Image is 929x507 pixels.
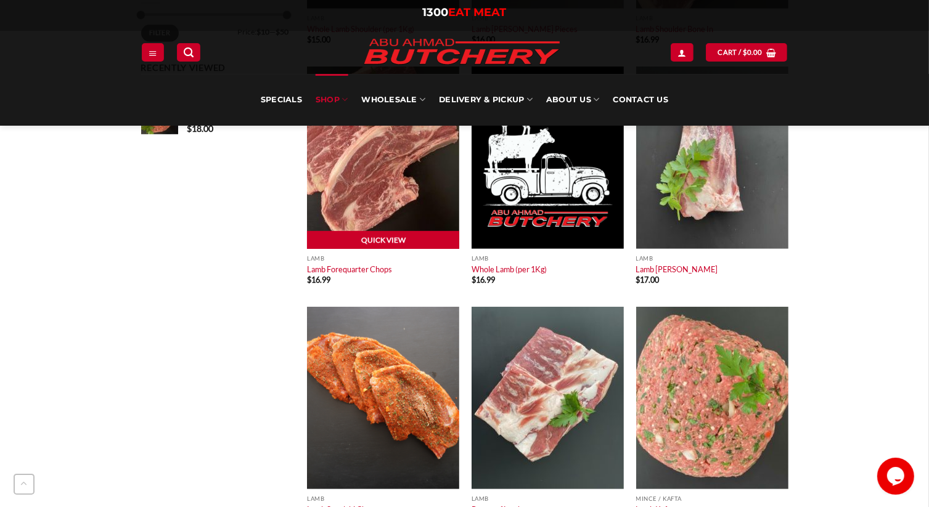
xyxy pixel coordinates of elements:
[261,74,302,126] a: Specials
[472,275,476,285] span: $
[187,123,214,134] bdi: 18.00
[439,74,533,126] a: Delivery & Pickup
[423,6,449,19] span: 1300
[472,67,624,249] img: Whole Lamb (per 1Kg)
[613,74,668,126] a: Contact Us
[671,43,693,61] a: Login
[877,458,917,495] iframe: chat widget
[142,43,164,61] a: Menu
[316,74,348,126] a: SHOP
[636,275,660,285] bdi: 17.00
[307,275,330,285] bdi: 16.99
[636,67,788,249] img: Lamb Shanks
[307,495,459,502] p: Lamb
[307,307,459,489] img: Lamb Souvlaki Chops
[636,264,718,274] a: Lamb [PERSON_NAME]
[449,6,507,19] span: EAT MEAT
[354,31,570,74] img: Abu Ahmad Butchery
[187,123,192,134] span: $
[472,307,624,489] img: breast-of-lamb
[177,43,200,61] a: Search
[307,67,459,249] img: Lamb_forequarter_Chops (per 1Kg)
[706,43,787,61] a: View cart
[307,231,459,249] a: Quick View
[636,275,640,285] span: $
[423,6,507,19] a: 1300EAT MEAT
[636,307,788,489] img: Lamb Kafta
[307,264,392,274] a: Lamb Forequarter Chops
[718,47,762,58] span: Cart /
[472,275,495,285] bdi: 16.99
[743,47,747,58] span: $
[307,275,311,285] span: $
[743,48,763,56] bdi: 0.00
[14,474,35,495] button: Go to top
[361,74,425,126] a: Wholesale
[472,495,624,502] p: Lamb
[636,255,788,262] p: Lamb
[636,495,788,502] p: Mince / Kafta
[472,264,547,274] a: Whole Lamb (per 1Kg)
[472,255,624,262] p: Lamb
[307,255,459,262] p: Lamb
[546,74,599,126] a: About Us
